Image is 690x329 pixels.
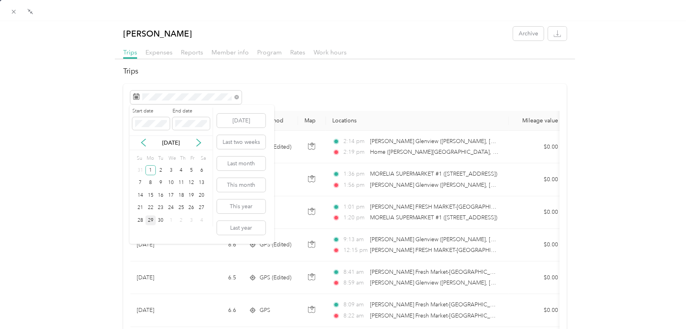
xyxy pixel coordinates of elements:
span: GPS (Edited) [260,240,291,249]
span: [PERSON_NAME] FRESH MARKET-[GEOGRAPHIC_DATA] #7 ([STREET_ADDRESS][PERSON_NAME]) [370,203,622,210]
span: Home ([PERSON_NAME][GEOGRAPHIC_DATA], [GEOGRAPHIC_DATA]) [370,149,552,155]
span: [PERSON_NAME] Fresh Market-[GEOGRAPHIC_DATA] ([STREET_ADDRESS]) [370,312,562,319]
button: Last year [217,221,266,235]
div: 14 [135,190,145,200]
td: [DATE] [130,261,190,294]
span: GPS (Edited) [260,143,291,151]
span: Reports [181,48,203,56]
div: 9 [156,178,166,188]
td: [DATE] [130,294,190,327]
div: 11 [176,178,186,188]
span: Expenses [145,48,172,56]
div: 18 [176,190,186,200]
td: $0.00 [509,131,564,163]
div: Tu [157,153,164,164]
span: [PERSON_NAME] FRESH MARKET-[GEOGRAPHIC_DATA] #7 ([STREET_ADDRESS][PERSON_NAME]) [370,247,622,254]
div: Th [179,153,186,164]
button: Last two weeks [217,135,266,149]
span: Member info [211,48,249,56]
td: $0.00 [509,261,564,294]
span: [PERSON_NAME] Glenview ([PERSON_NAME], [STREET_ADDRESS] , [GEOGRAPHIC_DATA], [GEOGRAPHIC_DATA]) [370,279,664,286]
div: 13 [196,178,207,188]
span: MORELIA SUPERMARKET #1 ([STREET_ADDRESS]) [370,170,498,177]
span: Rates [290,48,305,56]
span: 2:14 pm [344,137,366,146]
div: Sa [199,153,207,164]
div: 16 [156,190,166,200]
td: 6.6 [190,294,242,327]
div: 22 [145,203,156,213]
span: 9:13 am [344,235,366,244]
span: 1:20 pm [344,213,366,222]
span: [PERSON_NAME] Glenview ([PERSON_NAME], [STREET_ADDRESS] , [GEOGRAPHIC_DATA], [GEOGRAPHIC_DATA]) [370,138,664,145]
td: $0.00 [509,163,564,196]
span: 8:59 am [344,279,366,287]
td: 8.6 [190,229,242,261]
p: [DATE] [154,139,188,147]
h2: Trips [123,66,566,77]
div: 4 [176,165,186,175]
th: Locations [326,111,509,131]
td: $0.00 [509,229,564,261]
div: 31 [135,165,145,175]
td: [DATE] [130,229,190,261]
div: 21 [135,203,145,213]
div: 3 [186,215,197,225]
span: GPS (Edited) [260,273,291,282]
iframe: Everlance-gr Chat Button Frame [645,284,690,329]
div: 17 [166,190,176,200]
label: End date [172,108,210,115]
span: 12:15 pm [344,246,366,255]
div: 23 [156,203,166,213]
button: [DATE] [217,114,266,128]
span: [PERSON_NAME] Fresh Market-[GEOGRAPHIC_DATA] ([STREET_ADDRESS]) [370,301,562,308]
span: Program [257,48,282,56]
div: 19 [186,190,197,200]
span: 8:22 am [344,312,366,320]
span: 1:01 pm [344,203,366,211]
div: Fr [189,153,197,164]
span: [PERSON_NAME] Fresh Market-[GEOGRAPHIC_DATA] ([STREET_ADDRESS]) [370,269,562,275]
span: [PERSON_NAME] Glenview ([PERSON_NAME], [STREET_ADDRESS] , [GEOGRAPHIC_DATA], [GEOGRAPHIC_DATA]) [370,182,664,188]
div: 5 [186,165,197,175]
th: Map [298,111,326,131]
span: 8:41 am [344,268,366,277]
div: 29 [145,215,156,225]
div: 2 [156,165,166,175]
div: 4 [196,215,207,225]
button: Last month [217,157,266,170]
p: [PERSON_NAME] [123,27,192,41]
label: Start date [132,108,170,115]
span: 1:36 pm [344,170,366,178]
span: Work hours [314,48,347,56]
div: 24 [166,203,176,213]
button: Archive [513,27,544,41]
div: 20 [196,190,207,200]
div: 26 [186,203,197,213]
div: 7 [135,178,145,188]
td: $0.00 [509,196,564,229]
div: 10 [166,178,176,188]
div: 8 [145,178,156,188]
div: 2 [176,215,186,225]
td: 6.5 [190,261,242,294]
th: Mileage value [509,111,564,131]
div: Su [135,153,143,164]
div: Mo [145,153,154,164]
span: GPS [260,306,270,315]
span: 2:19 pm [344,148,366,157]
div: 28 [135,215,145,225]
div: 27 [196,203,207,213]
button: This year [217,199,266,213]
td: $0.00 [509,294,564,327]
div: 12 [186,178,197,188]
div: 30 [156,215,166,225]
span: [PERSON_NAME] Glenview ([PERSON_NAME], [STREET_ADDRESS] , [GEOGRAPHIC_DATA], [GEOGRAPHIC_DATA]) [370,236,664,243]
div: 1 [145,165,156,175]
span: 1:56 pm [344,181,366,190]
button: This month [217,178,266,192]
div: 3 [166,165,176,175]
span: Trips [123,48,137,56]
div: 6 [196,165,207,175]
div: We [167,153,176,164]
